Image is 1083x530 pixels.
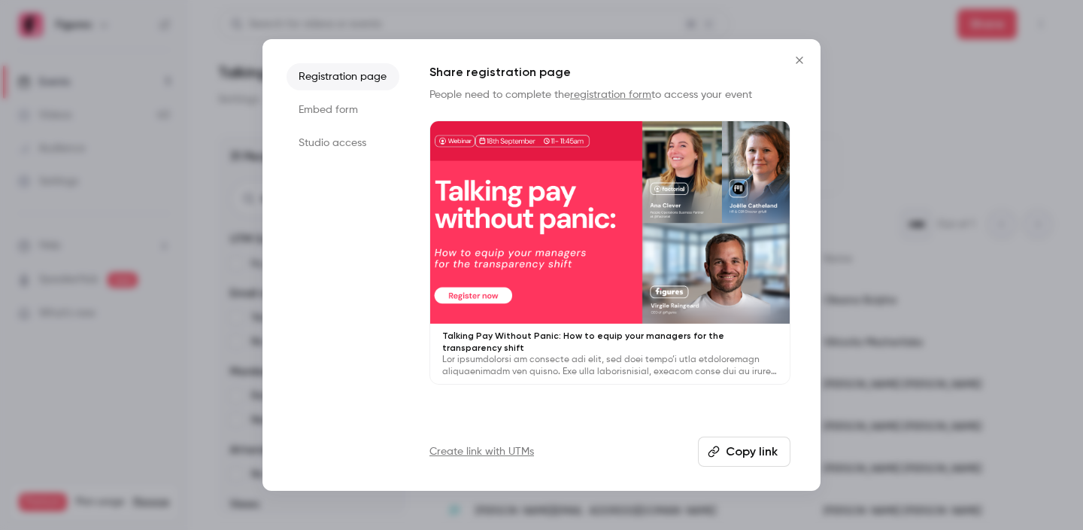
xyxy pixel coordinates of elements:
[784,45,815,75] button: Close
[570,90,651,100] a: registration form
[287,129,399,157] li: Studio access
[287,63,399,90] li: Registration page
[429,63,790,81] h1: Share registration page
[429,444,534,459] a: Create link with UTMs
[429,120,790,385] a: Talking Pay Without Panic: How to equip your managers for the transparency shiftLor ipsumdolorsi ...
[287,96,399,123] li: Embed form
[698,437,790,467] button: Copy link
[429,87,790,102] p: People need to complete the to access your event
[442,330,778,354] p: Talking Pay Without Panic: How to equip your managers for the transparency shift
[442,354,778,378] p: Lor ipsumdolorsi am consecte adi elit, sed doei tempo’i utla etdoloremagn aliquaenimadm ven quisn...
